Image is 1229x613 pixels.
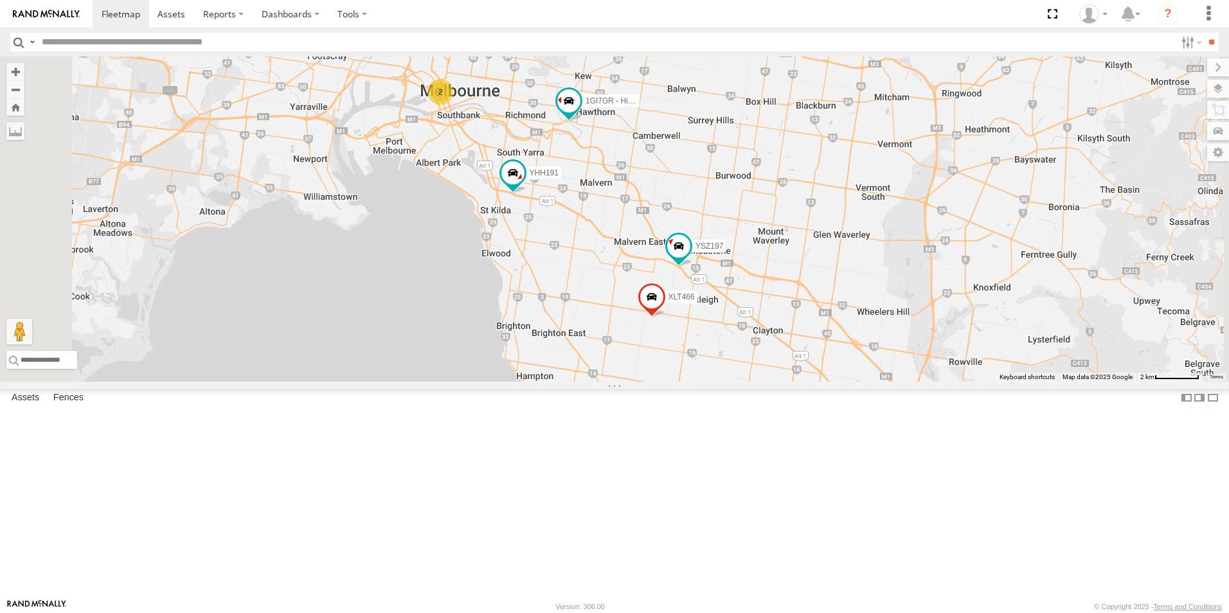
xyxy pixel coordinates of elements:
span: YHH191 [530,168,559,177]
span: XLT466 [668,292,695,301]
span: 2 km [1140,373,1154,380]
div: © Copyright 2025 - [1094,603,1222,610]
label: Measure [6,122,24,140]
a: Visit our Website [7,600,66,613]
label: Search Filter Options [1176,33,1204,51]
button: Zoom out [6,80,24,98]
a: Terms (opens in new tab) [1210,375,1223,380]
label: Search Query [27,33,37,51]
label: Assets [5,389,46,407]
span: YSZ197 [695,242,723,251]
span: Map data ©2025 Google [1063,373,1133,380]
button: Zoom Home [6,98,24,116]
button: Map Scale: 2 km per 66 pixels [1136,373,1203,382]
label: Map Settings [1207,143,1229,161]
a: Terms and Conditions [1154,603,1222,610]
div: 2 [427,79,453,105]
button: Keyboard shortcuts [1000,373,1055,382]
img: rand-logo.svg [13,10,80,19]
label: Dock Summary Table to the Right [1193,389,1206,407]
i: ? [1158,4,1178,24]
label: Dock Summary Table to the Left [1180,389,1193,407]
button: Drag Pegman onto the map to open Street View [6,319,32,344]
div: Sean Aliphon [1075,4,1112,24]
button: Zoom in [6,63,24,80]
div: Version: 306.00 [556,603,605,610]
label: Hide Summary Table [1207,389,1219,407]
label: Fences [47,389,90,407]
span: 1GI7GR - Hiace [586,96,640,105]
